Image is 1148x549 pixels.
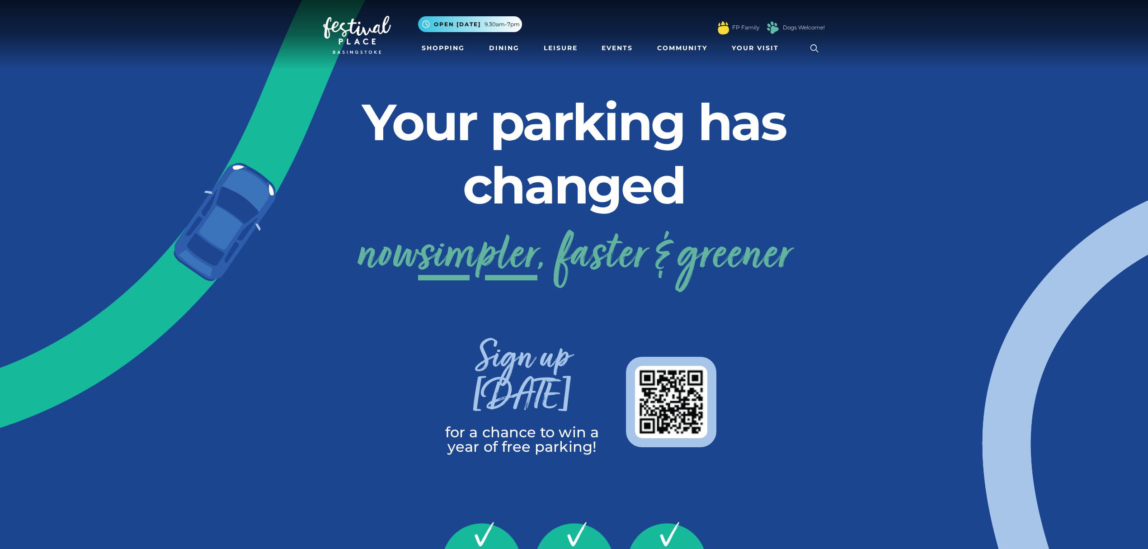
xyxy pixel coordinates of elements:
a: Shopping [418,40,468,57]
button: Open [DATE] 9.30am-7pm [418,16,522,32]
p: for a chance to win a year of free parking! [432,425,612,454]
a: nowsimpler, faster & greener [357,220,791,293]
a: Community [654,40,711,57]
h3: Sign up [DATE] [432,341,612,425]
a: Dogs Welcome! [783,24,825,32]
a: FP Family [732,24,759,32]
span: simpler [418,220,537,293]
span: Open [DATE] [434,20,481,28]
a: Dining [485,40,523,57]
img: Festival Place Logo [323,16,391,54]
span: Your Visit [732,43,779,53]
a: Your Visit [728,40,787,57]
span: 9.30am-7pm [485,20,520,28]
a: Events [598,40,636,57]
a: Leisure [540,40,581,57]
h2: Your parking has changed [323,90,825,217]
